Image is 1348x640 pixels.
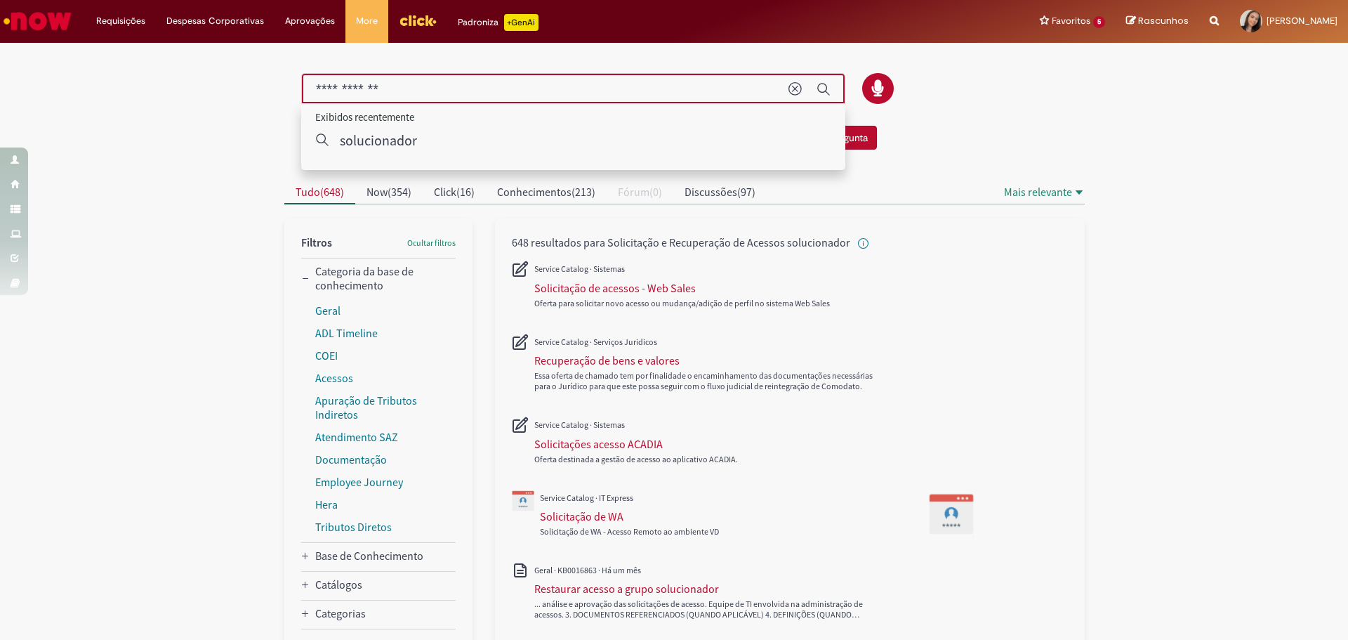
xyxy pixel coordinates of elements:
[1138,14,1189,27] span: Rascunhos
[166,14,264,28] span: Despesas Corporativas
[1052,14,1090,28] span: Favoritos
[458,14,538,31] div: Padroniza
[504,14,538,31] p: +GenAi
[1267,15,1337,27] span: [PERSON_NAME]
[96,14,145,28] span: Requisições
[356,14,378,28] span: More
[1126,15,1189,28] a: Rascunhos
[1,7,74,35] img: ServiceNow
[285,14,335,28] span: Aprovações
[399,10,437,31] img: click_logo_yellow_360x200.png
[1093,16,1105,28] span: 5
